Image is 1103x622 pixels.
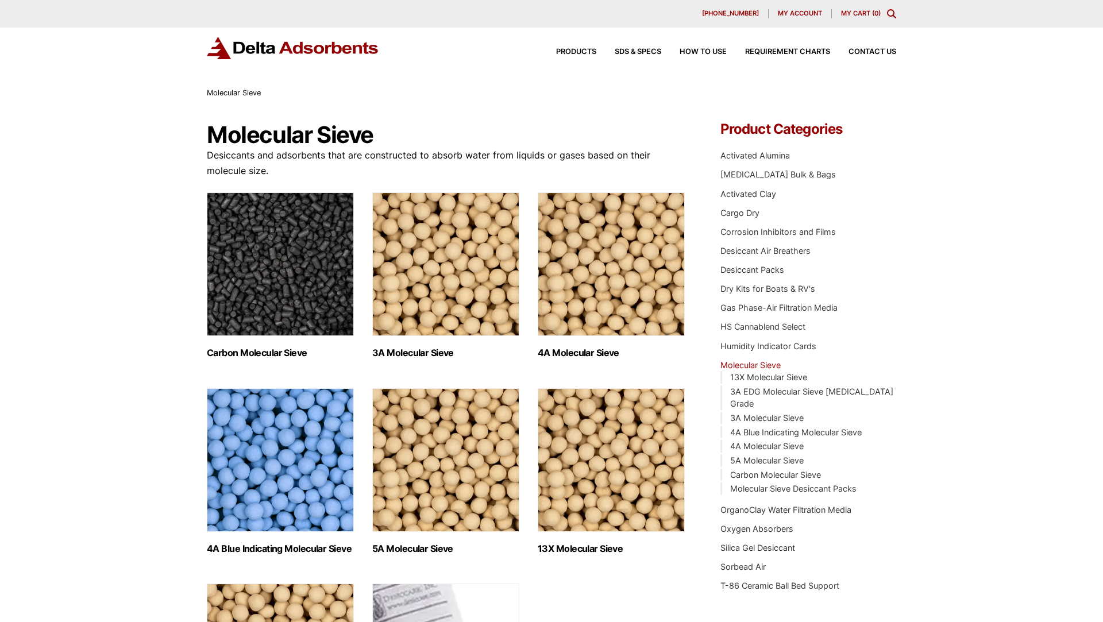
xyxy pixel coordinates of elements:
a: Sorbead Air [720,562,766,571]
a: My account [769,9,832,18]
a: OrganoClay Water Filtration Media [720,505,851,515]
a: [PHONE_NUMBER] [693,9,769,18]
img: 3A Molecular Sieve [372,192,519,336]
span: Requirement Charts [745,48,830,56]
a: Carbon Molecular Sieve [730,470,821,480]
a: Visit product category 3A Molecular Sieve [372,192,519,358]
a: SDS & SPECS [596,48,661,56]
span: [PHONE_NUMBER] [702,10,759,17]
a: My Cart (0) [841,9,881,17]
a: Desiccant Packs [720,265,784,275]
img: 4A Blue Indicating Molecular Sieve [207,388,354,532]
a: 3A EDG Molecular Sieve [MEDICAL_DATA] Grade [730,387,893,409]
a: Gas Phase-Air Filtration Media [720,303,838,312]
a: [MEDICAL_DATA] Bulk & Bags [720,169,836,179]
span: SDS & SPECS [615,48,661,56]
a: Requirement Charts [727,48,830,56]
div: Toggle Modal Content [887,9,896,18]
img: Carbon Molecular Sieve [207,192,354,336]
img: Delta Adsorbents [207,37,379,59]
img: 4A Molecular Sieve [538,192,685,336]
a: Visit product category 5A Molecular Sieve [372,388,519,554]
a: Cargo Dry [720,208,759,218]
a: How to Use [661,48,727,56]
h2: 5A Molecular Sieve [372,543,519,554]
a: Products [538,48,596,56]
a: Activated Clay [720,189,776,199]
a: Dry Kits for Boats & RV's [720,284,815,293]
a: Desiccant Air Breathers [720,246,811,256]
a: 4A Blue Indicating Molecular Sieve [730,427,862,437]
span: Molecular Sieve [207,88,261,97]
h2: 4A Molecular Sieve [538,347,685,358]
a: Visit product category Carbon Molecular Sieve [207,192,354,358]
a: HS Cannablend Select [720,322,805,331]
a: Molecular Sieve Desiccant Packs [730,484,857,493]
a: 3A Molecular Sieve [730,413,804,423]
span: My account [778,10,822,17]
img: 13X Molecular Sieve [538,388,685,532]
h2: 3A Molecular Sieve [372,347,519,358]
a: Visit product category 13X Molecular Sieve [538,388,685,554]
a: T-86 Ceramic Ball Bed Support [720,581,839,590]
img: 5A Molecular Sieve [372,388,519,532]
span: Contact Us [849,48,896,56]
p: Desiccants and adsorbents that are constructed to absorb water from liquids or gases based on the... [207,148,686,179]
span: 0 [874,9,878,17]
a: 13X Molecular Sieve [730,372,807,382]
a: Corrosion Inhibitors and Films [720,227,836,237]
a: Contact Us [830,48,896,56]
span: How to Use [680,48,727,56]
a: Silica Gel Desiccant [720,543,795,553]
h2: 13X Molecular Sieve [538,543,685,554]
a: Molecular Sieve [720,360,781,370]
a: Visit product category 4A Molecular Sieve [538,192,685,358]
a: Humidity Indicator Cards [720,341,816,351]
a: Oxygen Absorbers [720,524,793,534]
a: Visit product category 4A Blue Indicating Molecular Sieve [207,388,354,554]
h2: Carbon Molecular Sieve [207,347,354,358]
h1: Molecular Sieve [207,122,686,148]
h2: 4A Blue Indicating Molecular Sieve [207,543,354,554]
span: Products [556,48,596,56]
a: 4A Molecular Sieve [730,441,804,451]
a: Activated Alumina [720,150,790,160]
a: 5A Molecular Sieve [730,455,804,465]
h4: Product Categories [720,122,896,136]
